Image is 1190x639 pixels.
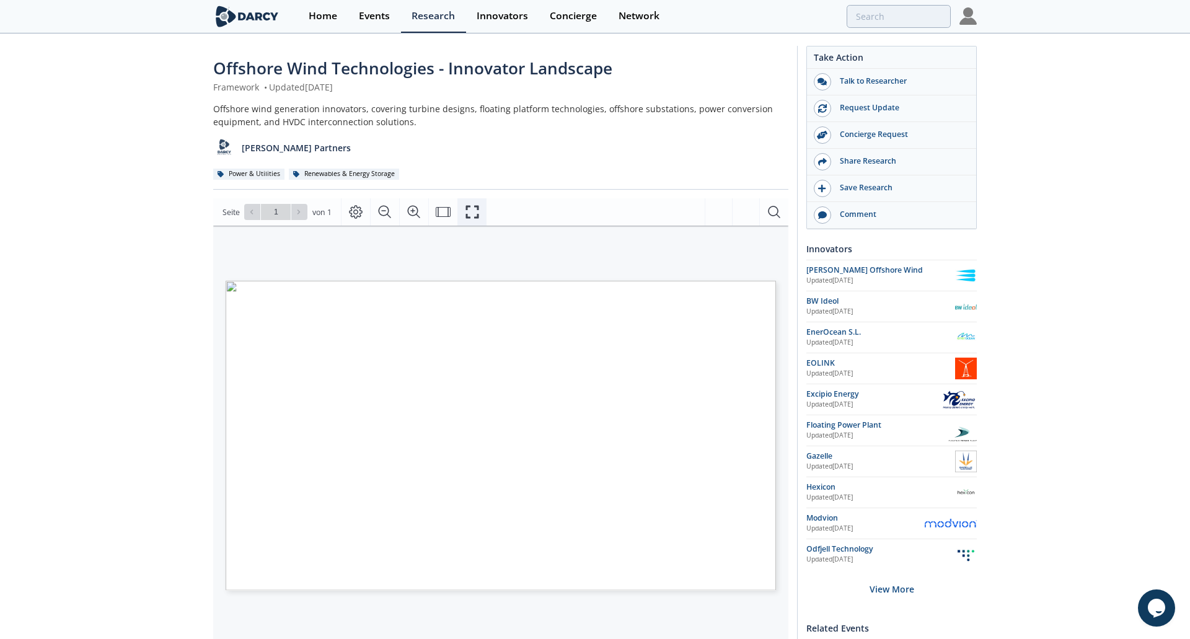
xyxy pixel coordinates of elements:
div: Framework Updated [DATE] [213,81,788,94]
div: Updated [DATE] [806,431,948,441]
span: Offshore Wind Technologies - Innovator Landscape [213,57,612,79]
div: Innovators [806,238,977,260]
div: Power & Utilities [213,169,284,180]
a: Modvion Updated[DATE] Modvion [806,513,977,534]
img: logo-wide.svg [213,6,281,27]
div: Events [359,11,390,21]
img: Profile [959,7,977,25]
div: Innovators [477,11,528,21]
span: • [262,81,269,93]
div: BW Ideol [806,296,955,307]
img: BW Ideol [955,296,977,317]
div: Gazelle [806,451,955,462]
div: Home [309,11,337,21]
a: Odfjell Technology Updated[DATE] Odfjell Technology [806,544,977,565]
div: Concierge [550,11,597,21]
div: Concierge Request [831,129,970,140]
div: Take Action [807,51,976,69]
div: Updated [DATE] [806,369,955,379]
a: Floating Power Plant Updated[DATE] Floating Power Plant [806,420,977,441]
a: BW Ideol Updated[DATE] BW Ideol [806,296,977,317]
div: EnerOcean S.L. [806,327,955,338]
div: Floating Power Plant [806,420,948,431]
img: Hexicon [955,482,977,503]
div: [PERSON_NAME] Offshore Wind [806,265,955,276]
div: Updated [DATE] [806,555,955,565]
div: Research [412,11,455,21]
a: EOLINK Updated[DATE] EOLINK [806,358,977,379]
div: Related Events [806,617,977,639]
a: EnerOcean S.L. Updated[DATE] EnerOcean S.L. [806,327,977,348]
a: Excipio Energy Updated[DATE] Excipio Energy [806,389,977,410]
img: EOLINK [955,358,977,379]
div: Updated [DATE] [806,338,955,348]
div: Odfjell Technology [806,544,955,555]
div: Request Update [831,102,970,113]
img: Modvion [925,519,977,527]
div: Hexicon [806,482,955,493]
div: Comment [831,209,970,220]
img: Excipio Energy [940,389,977,410]
div: Talk to Researcher [831,76,970,87]
iframe: chat widget [1138,589,1178,627]
img: Odfjell Technology [955,544,977,565]
input: Advanced Search [847,5,951,28]
div: Updated [DATE] [806,493,955,503]
div: Updated [DATE] [806,276,955,286]
div: Updated [DATE] [806,400,940,410]
div: Renewables & Energy Storage [289,169,399,180]
div: Updated [DATE] [806,462,955,472]
img: Aker Offshore Wind [955,265,977,286]
div: Updated [DATE] [806,307,955,317]
div: Network [619,11,659,21]
a: Gazelle Updated[DATE] Gazelle [806,451,977,472]
img: Floating Power Plant [948,420,977,441]
a: [PERSON_NAME] Offshore Wind Updated[DATE] Aker Offshore Wind [806,265,977,286]
img: Gazelle [955,451,977,472]
div: Updated [DATE] [806,524,925,534]
img: EnerOcean S.L. [955,327,977,348]
div: View More [806,570,977,609]
div: Modvion [806,513,925,524]
a: Hexicon Updated[DATE] Hexicon [806,482,977,503]
div: Share Research [831,156,970,167]
p: [PERSON_NAME] Partners [242,141,351,154]
div: EOLINK [806,358,955,369]
div: Offshore wind generation innovators, covering turbine designs, floating platform technologies, of... [213,102,788,128]
div: Save Research [831,182,970,193]
div: Excipio Energy [806,389,940,400]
